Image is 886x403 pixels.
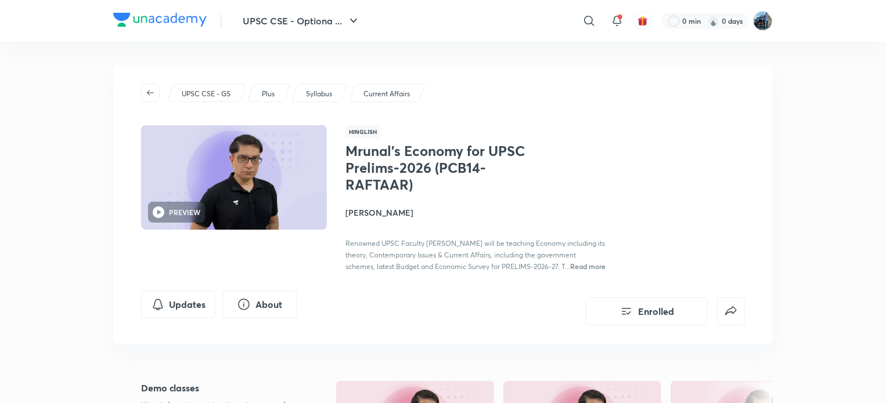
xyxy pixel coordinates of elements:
a: Company Logo [113,13,207,30]
h5: Demo classes [141,381,299,395]
button: UPSC CSE - Optiona ... [236,9,368,32]
p: Current Affairs [363,89,410,99]
button: Enrolled [586,297,708,325]
h1: Mrunal’s Economy for UPSC Prelims-2026 (PCB14-RAFTAAR) [345,143,535,193]
img: Company Logo [113,13,207,27]
a: UPSC CSE - GS [180,89,233,99]
img: Thumbnail [139,124,329,231]
a: Current Affairs [362,89,412,99]
span: Renowned UPSC Faculty [PERSON_NAME] will be teaching Economy including its theory, Contemporary I... [345,239,605,271]
a: Plus [260,89,277,99]
p: Plus [262,89,275,99]
p: UPSC CSE - GS [182,89,230,99]
span: Hinglish [345,125,380,138]
h6: PREVIEW [169,207,200,217]
button: About [222,291,297,318]
button: false [717,297,745,325]
button: avatar [633,12,652,30]
img: I A S babu [753,11,773,31]
p: Syllabus [306,89,332,99]
button: Updates [141,291,215,318]
img: streak [708,15,719,27]
h4: [PERSON_NAME] [345,206,606,219]
img: avatar [638,16,648,26]
span: Read more [570,262,606,271]
a: Syllabus [304,89,334,99]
